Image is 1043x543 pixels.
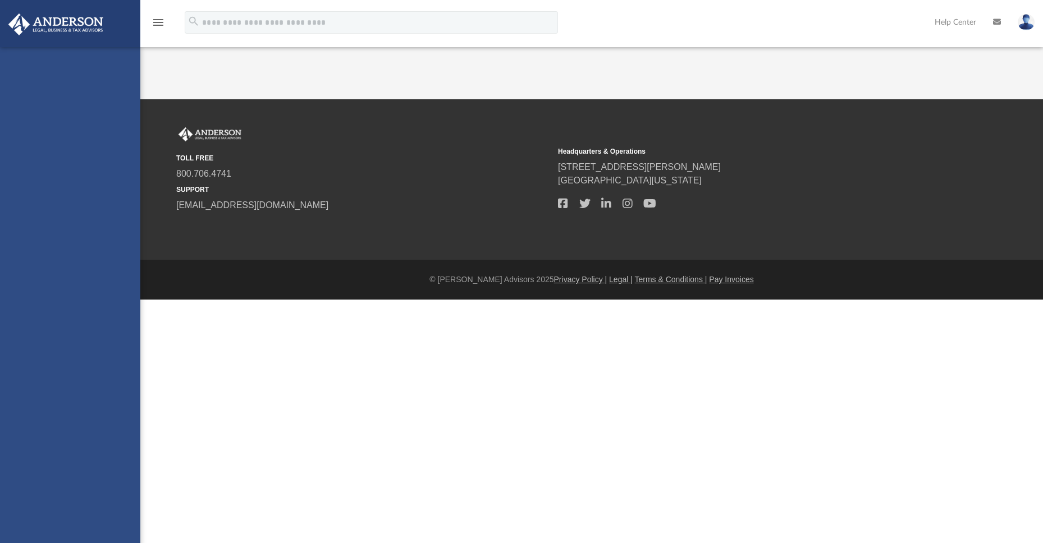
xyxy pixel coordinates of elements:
i: menu [152,16,165,29]
img: User Pic [1018,14,1035,30]
a: [EMAIL_ADDRESS][DOMAIN_NAME] [176,200,328,210]
a: Privacy Policy | [554,275,607,284]
a: [GEOGRAPHIC_DATA][US_STATE] [558,176,702,185]
small: TOLL FREE [176,153,550,163]
small: SUPPORT [176,185,550,195]
small: Headquarters & Operations [558,146,932,157]
a: Pay Invoices [709,275,753,284]
a: 800.706.4741 [176,169,231,178]
img: Anderson Advisors Platinum Portal [176,127,244,142]
i: search [187,15,200,27]
img: Anderson Advisors Platinum Portal [5,13,107,35]
a: [STREET_ADDRESS][PERSON_NAME] [558,162,721,172]
a: menu [152,21,165,29]
div: © [PERSON_NAME] Advisors 2025 [140,274,1043,286]
a: Legal | [609,275,633,284]
a: Terms & Conditions | [635,275,707,284]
